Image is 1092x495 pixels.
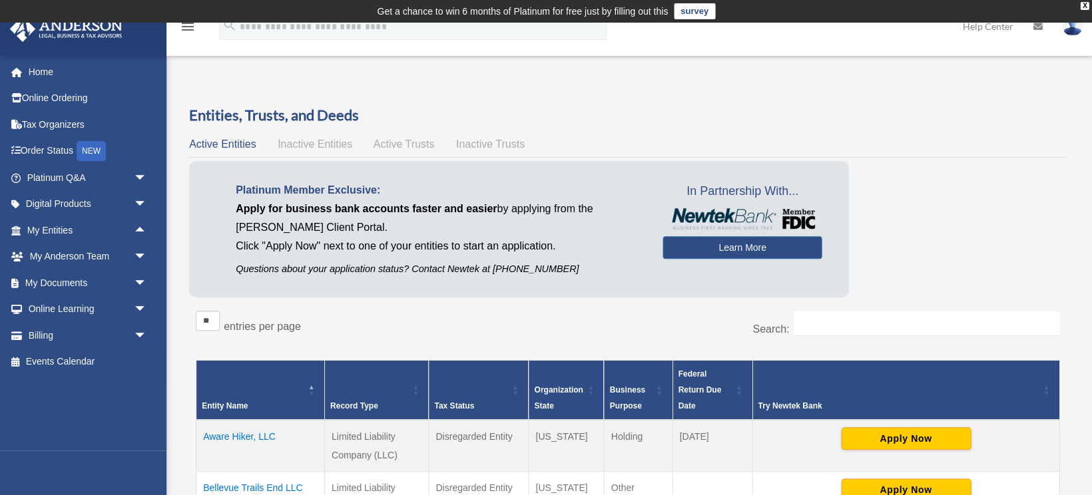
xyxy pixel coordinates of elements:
a: My Documentsarrow_drop_down [9,269,166,296]
span: Entity Name [202,401,248,411]
a: My Anderson Teamarrow_drop_down [9,244,166,270]
th: Business Purpose: Activate to sort [604,360,673,420]
span: arrow_drop_down [133,191,160,218]
span: Inactive Trusts [456,138,525,150]
span: arrow_drop_down [133,269,160,297]
th: Record Type: Activate to sort [324,360,428,420]
span: arrow_drop_down [133,296,160,323]
a: Tax Organizers [9,111,166,138]
p: by applying from the [PERSON_NAME] Client Portal. [236,200,643,237]
span: arrow_drop_down [133,244,160,271]
p: Click "Apply Now" next to one of your entities to start an application. [236,237,643,255]
td: Disregarded Entity [429,420,529,472]
i: menu [180,19,196,35]
button: Apply Now [841,427,971,450]
img: NewtekBankLogoSM.png [669,208,815,230]
td: [DATE] [673,420,752,472]
span: In Partnership With... [663,181,822,202]
span: Active Trusts [374,138,435,150]
td: Aware Hiker, LLC [196,420,325,472]
a: Online Ordering [9,85,166,112]
a: Order StatusNEW [9,138,166,165]
span: Tax Status [434,401,474,411]
td: Holding [604,420,673,472]
span: Inactive Entities [278,138,352,150]
a: Online Learningarrow_drop_down [9,296,166,323]
a: Billingarrow_drop_down [9,322,166,349]
label: entries per page [224,321,301,332]
a: Events Calendar [9,349,166,375]
td: [US_STATE] [529,420,604,472]
td: Limited Liability Company (LLC) [324,420,428,472]
div: NEW [77,141,106,161]
a: Digital Productsarrow_drop_down [9,191,166,218]
th: Tax Status: Activate to sort [429,360,529,420]
div: Try Newtek Bank [758,398,1039,414]
th: Entity Name: Activate to invert sorting [196,360,325,420]
div: close [1080,2,1089,10]
span: Business Purpose [609,385,645,411]
span: arrow_drop_down [133,322,160,349]
span: arrow_drop_up [133,217,160,244]
img: User Pic [1062,17,1082,36]
img: Anderson Advisors Platinum Portal [6,16,127,42]
a: Platinum Q&Aarrow_drop_down [9,164,166,191]
span: Organization State [534,385,583,411]
th: Try Newtek Bank : Activate to sort [752,360,1059,420]
th: Federal Return Due Date: Activate to sort [673,360,752,420]
p: Questions about your application status? Contact Newtek at [PHONE_NUMBER] [236,261,643,277]
label: Search: [752,323,789,335]
span: Active Entities [189,138,256,150]
a: survey [674,3,715,19]
i: search [222,18,237,33]
a: My Entitiesarrow_drop_up [9,217,160,244]
p: Platinum Member Exclusive: [236,181,643,200]
span: arrow_drop_down [133,164,160,192]
a: Home [9,59,166,85]
div: Get a chance to win 6 months of Platinum for free just by filling out this [377,3,668,19]
a: menu [180,23,196,35]
th: Organization State: Activate to sort [529,360,604,420]
span: Apply for business bank accounts faster and easier [236,203,497,214]
span: Federal Return Due Date [678,369,721,411]
span: Record Type [330,401,378,411]
h3: Entities, Trusts, and Deeds [189,105,1066,126]
a: Learn More [663,236,822,259]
